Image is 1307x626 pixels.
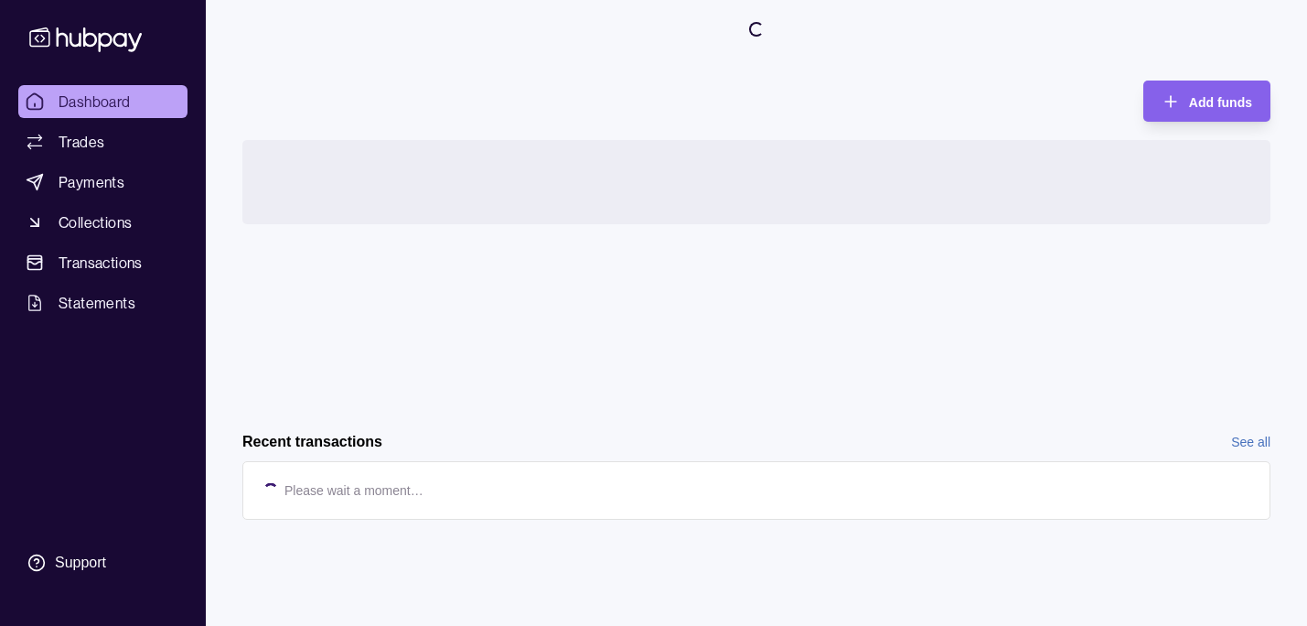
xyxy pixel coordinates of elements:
[18,166,187,199] a: Payments
[284,480,423,501] p: Please wait a moment…
[59,91,131,113] span: Dashboard
[59,292,135,314] span: Statements
[18,125,187,158] a: Trades
[59,131,104,153] span: Trades
[1231,432,1270,452] a: See all
[18,286,187,319] a: Statements
[55,553,106,573] div: Support
[242,432,382,452] h2: Recent transactions
[18,85,187,118] a: Dashboard
[1143,81,1270,122] button: Add funds
[18,544,187,582] a: Support
[18,246,187,279] a: Transactions
[59,171,124,193] span: Payments
[1189,95,1252,110] span: Add funds
[18,206,187,239] a: Collections
[59,211,132,233] span: Collections
[59,252,143,274] span: Transactions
